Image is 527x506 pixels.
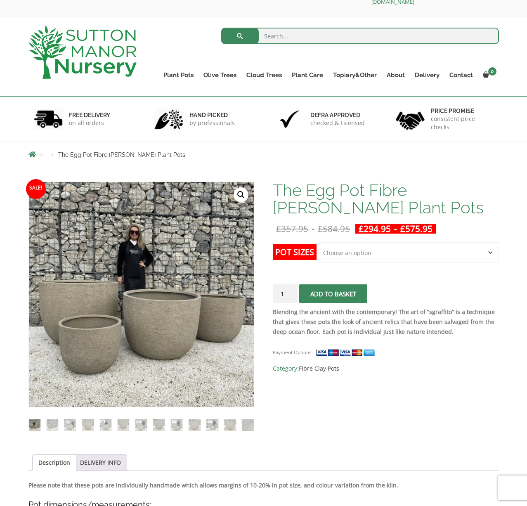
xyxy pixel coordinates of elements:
p: checked & Licensed [310,119,365,127]
bdi: 294.95 [359,223,391,234]
a: 0 [478,69,499,81]
span: £ [318,223,323,234]
img: The Egg Pot Fibre Clay Champagne Plant Pots - Image 2 [47,419,58,431]
img: The Egg Pot Fibre Clay Champagne Plant Pots - Image 3 [64,419,76,431]
a: Fibre Clay Pots [299,364,339,372]
img: The Egg Pot Fibre Clay Champagne Plant Pots - Image 5 [100,419,111,431]
p: on all orders [69,119,110,127]
input: Product quantity [273,284,298,303]
span: 0 [488,67,496,76]
a: DELIVERY INFO [80,455,121,471]
img: logo [28,26,137,79]
img: The Egg Pot Fibre Clay Champagne Plant Pots - Image 10 [189,419,200,431]
img: 2.jpg [154,109,183,130]
bdi: 575.95 [400,223,432,234]
a: View full-screen image gallery [234,187,248,202]
p: consistent price checks [431,115,494,131]
img: The Egg Pot Fibre Clay Champagne Plant Pots [29,419,40,431]
img: The Egg Pot Fibre Clay Champagne Plant Pots - Image 13 [242,419,253,431]
ins: - [355,224,436,234]
a: Topiary&Other [328,69,382,81]
img: The Egg Pot Fibre Clay Champagne Plant Pots - Image 6 [118,419,129,431]
button: Add to basket [299,284,367,303]
h6: FREE DELIVERY [69,111,110,119]
a: Plant Pots [158,69,199,81]
del: - [273,224,353,234]
img: 3.jpg [275,109,304,130]
span: Sale! [26,179,46,199]
span: £ [276,223,281,234]
small: Payment Options: [273,349,313,355]
span: £ [400,223,405,234]
img: 4.jpg [396,106,425,132]
h6: hand picked [189,111,235,119]
a: Plant Care [287,69,328,81]
img: The Egg Pot Fibre Clay Champagne Plant Pots - Image 12 [224,419,236,431]
label: Pot Sizes [273,244,317,260]
img: payment supported [316,348,378,357]
img: The Egg Pot Fibre Clay Champagne Plant Pots - Image 9 [171,419,182,431]
strong: Blending the ancient with the contemporary! The art of “sgraffito” is a technique that gives thes... [273,308,495,336]
span: Category: [273,364,499,374]
a: Olive Trees [199,69,241,81]
nav: Breadcrumbs [28,151,499,158]
img: The Egg Pot Fibre Clay Champagne Plant Pots - Image 8 [153,419,165,431]
h1: The Egg Pot Fibre [PERSON_NAME] Plant Pots [273,182,499,216]
a: Delivery [410,69,444,81]
strong: Please note that these pots are individually handmade which allows margins of 10-20% in pot size,... [28,481,398,489]
a: Contact [444,69,478,81]
bdi: 584.95 [318,223,350,234]
img: The Egg Pot Fibre Clay Champagne Plant Pots - Image 4 [82,419,94,431]
p: by professionals [189,119,235,127]
h6: Price promise [431,107,494,115]
bdi: 357.95 [276,223,308,234]
a: Description [38,455,70,471]
input: Search... [221,28,499,44]
img: 1.jpg [34,109,63,130]
span: The Egg Pot Fibre [PERSON_NAME] Plant Pots [58,151,185,158]
img: The Egg Pot Fibre Clay Champagne Plant Pots - Image 7 [135,419,147,431]
a: About [382,69,410,81]
img: The Egg Pot Fibre Clay Champagne Plant Pots - Image 11 [206,419,218,431]
h6: Defra approved [310,111,365,119]
a: Cloud Trees [241,69,287,81]
span: £ [359,223,364,234]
